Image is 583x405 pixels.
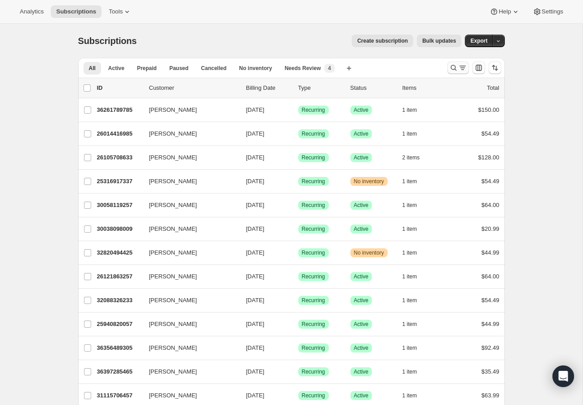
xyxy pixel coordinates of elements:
[97,270,499,283] div: 26121863257[PERSON_NAME][DATE]SuccessRecurringSuccessActive1 item$64.00
[51,5,102,18] button: Subscriptions
[357,37,408,44] span: Create subscription
[97,225,142,233] p: 30038098009
[302,154,325,161] span: Recurring
[354,249,384,256] span: No inventory
[402,106,417,114] span: 1 item
[14,5,49,18] button: Analytics
[97,128,499,140] div: 26014416985[PERSON_NAME][DATE]SuccessRecurringSuccessActive1 item$54.49
[402,318,427,330] button: 1 item
[239,65,272,72] span: No inventory
[97,248,142,257] p: 32820494425
[302,344,325,352] span: Recurring
[481,344,499,351] span: $92.49
[97,296,142,305] p: 32088326233
[354,178,384,185] span: No inventory
[97,247,499,259] div: 32820494425[PERSON_NAME][DATE]SuccessRecurringWarningNo inventory1 item$44.99
[56,8,96,15] span: Subscriptions
[402,175,427,188] button: 1 item
[354,344,369,352] span: Active
[352,35,413,47] button: Create subscription
[97,106,142,114] p: 36261789785
[402,130,417,137] span: 1 item
[20,8,44,15] span: Analytics
[354,202,369,209] span: Active
[149,225,197,233] span: [PERSON_NAME]
[246,106,265,113] span: [DATE]
[478,106,499,113] span: $150.00
[302,321,325,328] span: Recurring
[78,36,137,46] span: Subscriptions
[402,321,417,328] span: 1 item
[328,65,331,72] span: 4
[97,151,499,164] div: 26105708633[PERSON_NAME][DATE]SuccessRecurringSuccessActive2 items$128.00
[465,35,493,47] button: Export
[97,318,499,330] div: 25940820057[PERSON_NAME][DATE]SuccessRecurringSuccessActive1 item$44.99
[144,293,234,308] button: [PERSON_NAME]
[97,153,142,162] p: 26105708633
[144,150,234,165] button: [PERSON_NAME]
[481,273,499,280] span: $64.00
[354,392,369,399] span: Active
[354,225,369,233] span: Active
[144,317,234,331] button: [PERSON_NAME]
[103,5,137,18] button: Tools
[169,65,189,72] span: Paused
[417,35,461,47] button: Bulk updates
[402,199,427,211] button: 1 item
[499,8,511,15] span: Help
[149,201,197,210] span: [PERSON_NAME]
[302,249,325,256] span: Recurring
[481,392,499,399] span: $63.99
[149,106,197,114] span: [PERSON_NAME]
[144,388,234,403] button: [PERSON_NAME]
[402,128,427,140] button: 1 item
[97,129,142,138] p: 26014416985
[481,130,499,137] span: $54.49
[402,297,417,304] span: 1 item
[473,62,485,74] button: Customize table column order and visibility
[481,297,499,304] span: $54.49
[402,342,427,354] button: 1 item
[302,297,325,304] span: Recurring
[246,130,265,137] span: [DATE]
[109,8,123,15] span: Tools
[489,62,501,74] button: Sort the results
[402,178,417,185] span: 1 item
[402,389,427,402] button: 1 item
[108,65,124,72] span: Active
[97,201,142,210] p: 30058119257
[246,225,265,232] span: [DATE]
[201,65,227,72] span: Cancelled
[402,368,417,375] span: 1 item
[402,247,427,259] button: 1 item
[402,225,417,233] span: 1 item
[552,365,574,387] div: Open Intercom Messenger
[149,367,197,376] span: [PERSON_NAME]
[246,392,265,399] span: [DATE]
[481,368,499,375] span: $35.49
[402,154,420,161] span: 2 items
[354,106,369,114] span: Active
[144,222,234,236] button: [PERSON_NAME]
[149,272,197,281] span: [PERSON_NAME]
[402,392,417,399] span: 1 item
[97,342,499,354] div: 36356489305[PERSON_NAME][DATE]SuccessRecurringSuccessActive1 item$92.49
[402,273,417,280] span: 1 item
[246,273,265,280] span: [DATE]
[487,84,499,92] p: Total
[402,344,417,352] span: 1 item
[97,272,142,281] p: 26121863257
[354,273,369,280] span: Active
[246,297,265,304] span: [DATE]
[246,84,291,92] p: Billing Date
[246,154,265,161] span: [DATE]
[97,320,142,329] p: 25940820057
[402,294,427,307] button: 1 item
[484,5,525,18] button: Help
[144,174,234,189] button: [PERSON_NAME]
[137,65,157,72] span: Prepaid
[302,178,325,185] span: Recurring
[149,248,197,257] span: [PERSON_NAME]
[149,84,239,92] p: Customer
[481,225,499,232] span: $20.99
